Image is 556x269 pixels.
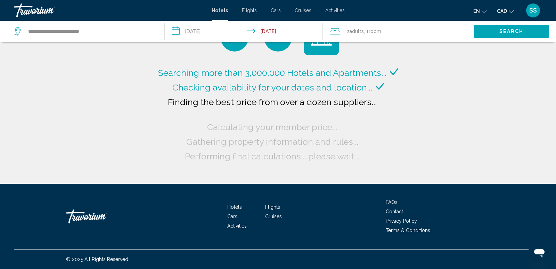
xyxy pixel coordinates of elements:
[364,26,381,36] span: , 1
[185,151,359,161] span: Performing final calculations... please wait...
[242,8,257,13] a: Flights
[295,8,311,13] a: Cruises
[323,21,474,42] button: Travelers: 2 adults, 0 children
[369,29,381,34] span: Room
[499,29,524,34] span: Search
[207,122,337,132] span: Calculating your member price...
[168,97,377,107] span: Finding the best price from over a dozen suppliers...
[325,8,345,13] a: Activities
[271,8,281,13] a: Cars
[473,8,480,14] span: en
[227,214,237,219] a: Cars
[386,199,398,205] a: FAQs
[158,68,386,78] span: Searching more than 3,000,000 Hotels and Apartments...
[186,136,358,147] span: Gathering property information and rules...
[497,8,507,14] span: CAD
[265,214,282,219] a: Cruises
[349,29,364,34] span: Adults
[497,6,514,16] button: Change currency
[172,82,372,93] span: Checking availability for your dates and location...
[14,3,205,17] a: Travorium
[265,204,280,210] a: Flights
[165,21,322,42] button: Check-in date: Oct 16, 2025 Check-out date: Oct 23, 2025
[529,7,537,14] span: SS
[66,256,129,262] span: © 2025 All Rights Reserved.
[386,218,417,224] a: Privacy Policy
[66,206,136,227] a: Travorium
[473,6,486,16] button: Change language
[386,209,403,214] a: Contact
[474,25,549,38] button: Search
[524,3,542,18] button: User Menu
[227,223,247,229] a: Activities
[227,204,242,210] a: Hotels
[528,241,550,263] iframe: Button to launch messaging window
[386,228,430,233] a: Terms & Conditions
[212,8,228,13] a: Hotels
[346,26,364,36] span: 2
